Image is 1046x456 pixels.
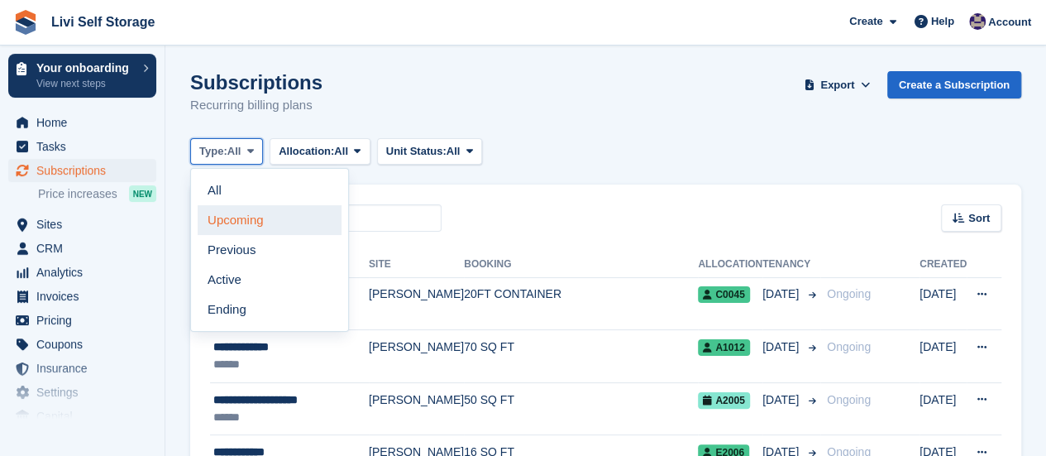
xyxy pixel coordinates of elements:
th: Created [919,252,967,278]
td: [PERSON_NAME] [369,330,464,383]
span: [DATE] [762,338,802,356]
span: [DATE] [762,286,802,303]
a: menu [8,159,156,182]
p: View next steps [36,76,135,91]
img: Jim [969,13,986,30]
span: Subscriptions [36,159,136,182]
span: Ongoing [827,393,871,406]
a: menu [8,135,156,158]
div: NEW [129,185,156,202]
span: Insurance [36,357,136,380]
a: menu [8,405,156,428]
td: 70 SQ FT [464,330,698,383]
a: All [198,175,342,205]
a: menu [8,381,156,404]
span: All [447,143,461,160]
span: Export [820,77,854,94]
span: Pricing [36,309,136,332]
th: Allocation [698,252,762,278]
span: All [227,143,241,160]
td: 50 SQ FT [464,382,698,435]
a: menu [8,111,156,134]
button: Unit Status: All [377,138,482,166]
span: CRM [36,237,136,260]
th: Site [369,252,464,278]
a: Active [198,265,342,295]
span: A1012 [698,339,749,356]
span: Ongoing [827,340,871,353]
button: Allocation: All [270,138,370,166]
a: Price increases NEW [38,185,156,203]
img: stora-icon-8386f47178a22dfd0bd8f6a31ec36ba5ce8667c1dd55bd0f319d3a0aa187defe.svg [13,10,38,35]
span: [DATE] [762,391,802,409]
td: [PERSON_NAME] [369,277,464,330]
a: menu [8,261,156,284]
a: Upcoming [198,205,342,235]
button: Type: All [190,138,263,166]
span: Sites [36,213,136,236]
a: Ending [198,295,342,324]
button: Export [801,71,874,98]
a: menu [8,285,156,308]
td: [DATE] [919,330,967,383]
td: [DATE] [919,277,967,330]
span: Allocation: [279,143,334,160]
a: menu [8,357,156,380]
td: [PERSON_NAME] [369,382,464,435]
span: Tasks [36,135,136,158]
a: Your onboarding View next steps [8,54,156,98]
a: Livi Self Storage [45,8,161,36]
th: Booking [464,252,698,278]
span: Analytics [36,261,136,284]
a: Create a Subscription [887,71,1021,98]
span: C0045 [698,286,749,303]
span: All [334,143,348,160]
span: Settings [36,381,136,404]
span: Capital [36,405,136,428]
a: menu [8,213,156,236]
p: Your onboarding [36,62,135,74]
span: Help [931,13,954,30]
h1: Subscriptions [190,71,322,94]
a: Previous [198,235,342,265]
span: Invoices [36,285,136,308]
td: 20FT CONTAINER [464,277,698,330]
td: [DATE] [919,382,967,435]
span: Price increases [38,186,117,202]
span: Unit Status: [386,143,447,160]
a: menu [8,333,156,356]
span: Ongoing [827,287,871,300]
span: Sort [968,210,990,227]
p: Recurring billing plans [190,96,322,115]
a: menu [8,309,156,332]
th: Tenancy [762,252,820,278]
span: A2005 [698,392,749,409]
a: menu [8,237,156,260]
span: Coupons [36,333,136,356]
span: Type: [199,143,227,160]
span: Account [988,14,1031,31]
span: Create [849,13,882,30]
span: Home [36,111,136,134]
